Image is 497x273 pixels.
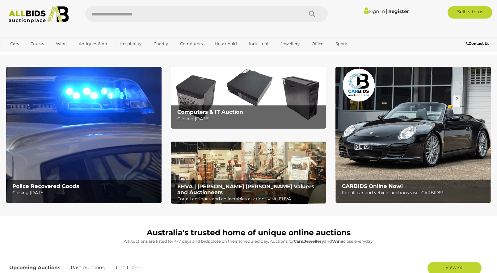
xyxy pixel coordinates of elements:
[342,189,487,197] p: For all car and vehicle auctions visit: CARBIDS!
[27,39,48,49] a: Trucks
[308,39,327,49] a: Office
[9,238,488,245] p: All Auctions are listed for 4-7 days and bids close on their scheduled day. Auctions for , and cl...
[335,67,491,203] img: CARBIDS Online Now!
[75,39,112,49] a: Antiques & Art
[12,189,158,197] p: Closing [DATE]
[5,6,72,23] img: Allbids.com.au
[116,39,145,49] a: Hospitality
[176,39,207,49] a: Computers
[177,195,323,203] p: For all antiques and collectables auctions visit: EHVA
[6,49,58,59] a: [GEOGRAPHIC_DATA]
[9,228,488,237] h1: Australia's trusted home of unique online auctions
[177,109,243,115] b: Computers & IT Auction
[6,39,23,49] a: Cars
[386,8,387,15] span: |
[52,39,71,49] a: Wine
[171,67,326,129] img: Computers & IT Auction
[177,115,323,123] p: Closing [DATE]
[171,142,326,204] img: EHVA | Evans Hastings Valuers and Auctioneers
[332,239,343,244] strong: Wine
[276,39,304,49] a: Jewellery
[6,67,162,203] img: Police Recovered Goods
[177,183,314,195] b: EHVA | [PERSON_NAME] [PERSON_NAME] Valuers and Auctioneers
[466,40,491,47] a: Contact Us
[294,239,303,244] strong: Cars
[388,8,409,14] a: Register
[445,264,464,270] span: View All
[335,67,491,203] a: CARBIDS Online Now! CARBIDS Online Now! For all car and vehicle auctions visit: CARBIDS!
[297,6,328,22] button: Search
[245,39,272,49] a: Industrial
[304,239,324,244] strong: Jewellery
[6,67,162,203] a: Police Recovered Goods Police Recovered Goods Closing [DATE]
[364,8,385,14] a: Sign In
[342,183,403,189] b: CARBIDS Online Now!
[150,39,172,49] a: Charity
[171,142,326,204] a: EHVA | Evans Hastings Valuers and Auctioneers EHVA | [PERSON_NAME] [PERSON_NAME] Valuers and Auct...
[448,6,492,19] a: Sell with us
[12,183,79,189] b: Police Recovered Goods
[466,41,489,46] b: Contact Us
[331,39,352,49] a: Sports
[171,67,326,129] a: Computers & IT Auction Computers & IT Auction Closing [DATE]
[211,39,241,49] a: Household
